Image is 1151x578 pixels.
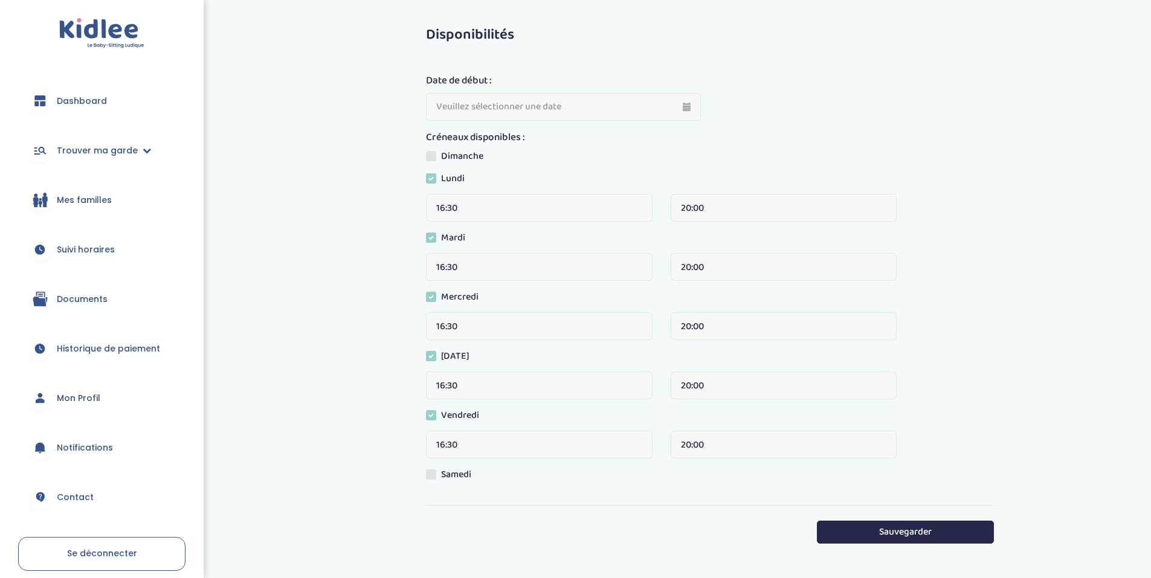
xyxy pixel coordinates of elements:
[426,349,479,367] label: [DATE]
[426,149,492,167] label: Dimanche
[18,376,185,420] a: Mon Profil
[18,178,185,222] a: Mes familles
[426,130,525,146] label: Créneaux disponibles :
[18,426,185,469] a: Notifications
[18,129,185,172] a: Trouver ma garde
[426,290,488,308] label: Mercredi
[426,27,994,43] h3: Disponibilités
[57,442,113,454] span: Notifications
[57,194,112,207] span: Mes familles
[817,521,994,543] button: Sauvegarder
[57,392,100,405] span: Mon Profil
[18,327,185,370] a: Historique de paiement
[426,73,492,89] label: Date de début :
[426,231,474,249] label: Mardi
[59,18,144,49] img: logo.svg
[57,293,108,306] span: Documents
[57,342,160,355] span: Historique de paiement
[426,93,701,121] input: Veuillez sélectionner une date
[18,277,185,321] a: Documents
[57,95,107,108] span: Dashboard
[67,547,137,559] span: Se déconnecter
[57,243,115,256] span: Suivi horaires
[426,467,480,486] label: Samedi
[18,537,185,571] a: Se déconnecter
[18,79,185,123] a: Dashboard
[57,491,94,504] span: Contact
[18,228,185,271] a: Suivi horaires
[426,172,474,190] label: Lundi
[18,475,185,519] a: Contact
[57,144,138,157] span: Trouver ma garde
[426,408,488,426] label: Vendredi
